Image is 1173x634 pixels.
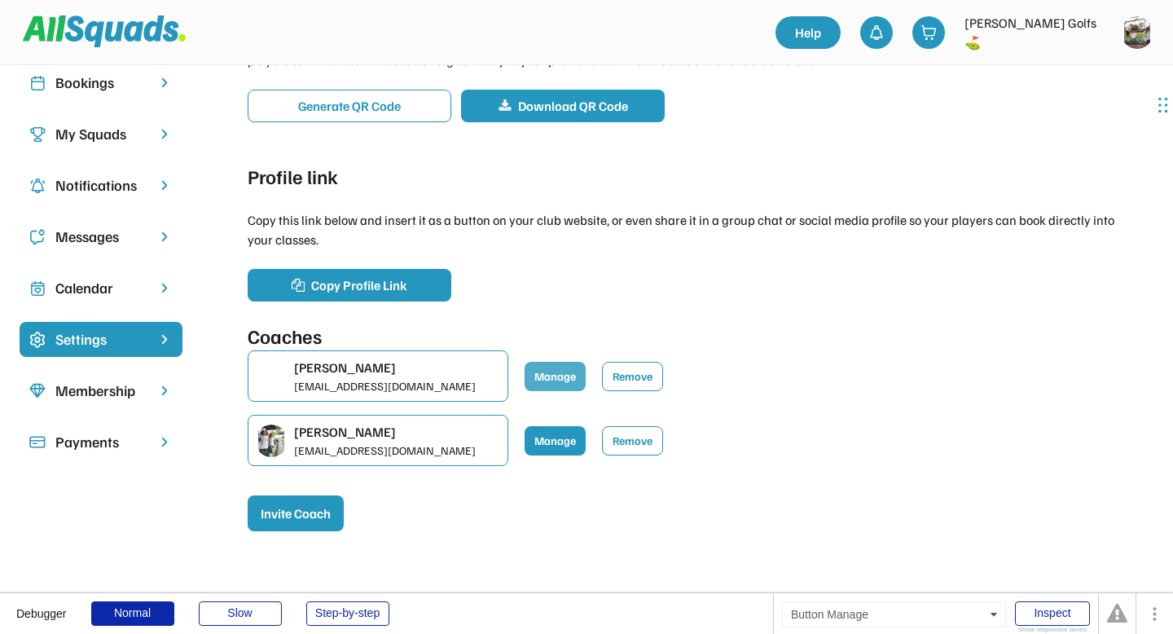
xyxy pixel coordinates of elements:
[294,442,501,459] div: [EMAIL_ADDRESS][DOMAIN_NAME]
[29,280,46,297] img: Icon%20copy%207.svg
[248,495,344,531] button: Invite Coach
[602,426,663,456] button: Remove
[1015,627,1090,633] div: Show responsive boxes
[868,24,885,41] img: bell-03%20%281%29.svg
[255,360,288,393] img: yH5BAEAAAAALAAAAAABAAEAAAIBRAA7
[29,229,46,245] img: Icon%20copy%205.svg
[461,90,665,122] button: Download QR Code
[306,601,389,626] div: Step-by-step
[311,279,407,292] span: Copy Profile Link
[248,90,451,122] button: Generate QR Code
[55,72,147,94] div: Bookings
[920,24,937,41] img: shopping-cart-01%20%281%29.svg
[294,377,501,394] div: [EMAIL_ADDRESS][DOMAIN_NAME]
[29,434,46,451] img: Icon%20%2815%29.svg
[518,99,628,112] span: Download QR Code
[156,383,173,398] img: chevron-right.svg
[29,178,46,194] img: Icon%20copy%204.svg
[525,362,586,391] button: Manage
[156,434,173,450] img: chevron-right.svg
[55,226,147,248] div: Messages
[782,601,1006,627] div: Button Manage
[55,174,147,196] div: Notifications
[248,210,1134,249] div: Copy this link below and insert it as a button on your club website, or even share it in a group ...
[294,422,501,442] div: [PERSON_NAME]
[29,332,46,348] img: Icon%20%2827%29.svg
[156,178,173,193] img: chevron-right.svg
[156,280,173,296] img: chevron-right.svg
[55,380,147,402] div: Membership
[91,601,174,626] div: Normal
[1015,601,1090,626] div: Inspect
[525,426,586,456] button: Manage
[156,75,173,90] img: chevron-right.svg
[55,431,147,453] div: Payments
[199,601,282,626] div: Slow
[156,126,173,142] img: chevron-right.svg
[55,328,147,350] div: Settings
[248,269,451,302] button: Copy Profile Link
[602,362,663,391] button: Remove
[29,75,46,91] img: Icon%20copy%202.svg
[964,13,1111,52] div: [PERSON_NAME] Golfs ⛳️
[255,425,288,457] img: 97.png
[775,16,841,49] a: Help
[55,277,147,299] div: Calendar
[55,123,147,145] div: My Squads
[248,161,338,191] div: Profile link
[29,126,46,143] img: Icon%20copy%203.svg
[156,229,173,244] img: chevron-right.svg
[1092,64,1173,143] div: Chat Widget
[23,15,186,46] img: Squad%20Logo.svg
[248,321,322,350] div: Coaches
[16,593,67,619] div: Debugger
[29,383,46,399] img: Icon%20copy%208.svg
[156,332,173,347] img: chevron-right%20copy%203.svg
[1121,16,1153,49] img: 98.png
[294,358,501,377] div: [PERSON_NAME]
